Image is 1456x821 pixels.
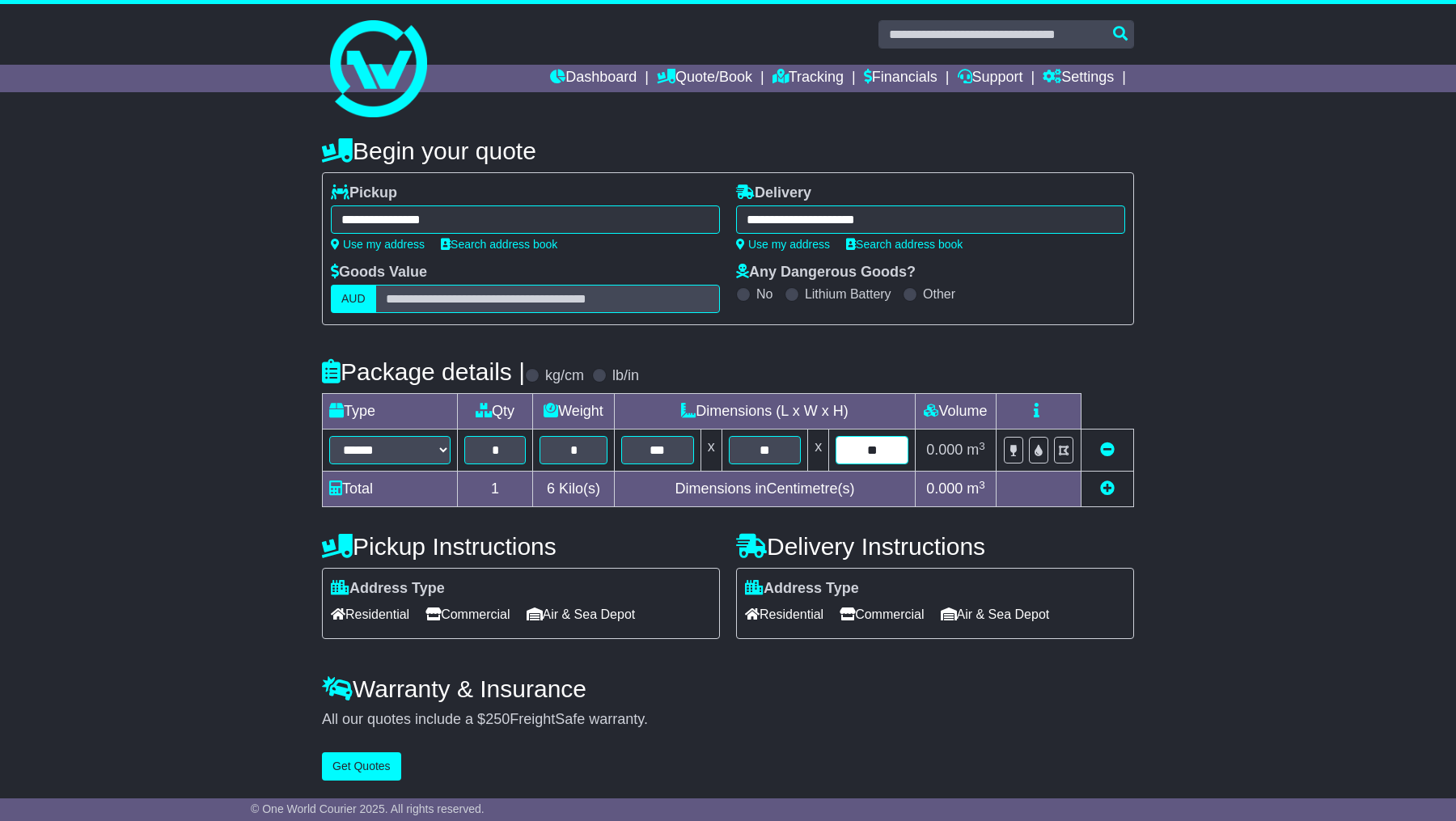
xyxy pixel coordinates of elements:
label: Pickup [331,184,397,202]
h4: Delivery Instructions [736,533,1134,560]
td: x [700,430,722,472]
span: Air & Sea Depot [527,602,636,627]
h4: Begin your quote [322,138,1134,164]
sup: 3 [979,479,985,491]
h4: Warranty & Insurance [322,675,1134,702]
td: 1 [458,472,533,507]
td: Type [323,394,458,430]
label: Other [923,286,955,302]
span: m [967,480,985,497]
label: Lithium Battery [805,286,891,302]
div: All our quotes include a $ FreightSafe warranty. [322,711,1134,729]
a: Settings [1043,65,1114,92]
td: Dimensions (L x W x H) [614,394,915,430]
h4: Pickup Instructions [322,533,720,560]
td: Dimensions in Centimetre(s) [614,472,915,507]
button: Get Quotes [322,752,401,781]
span: Residential [745,602,823,627]
label: Any Dangerous Goods? [736,264,916,281]
td: Kilo(s) [533,472,615,507]
sup: 3 [979,440,985,452]
label: Delivery [736,184,811,202]
td: Qty [458,394,533,430]
span: 6 [547,480,555,497]
label: Address Type [745,580,859,598]
td: Weight [533,394,615,430]
a: Use my address [736,238,830,251]
span: 0.000 [926,480,963,497]
span: 0.000 [926,442,963,458]
label: kg/cm [545,367,584,385]
label: Goods Value [331,264,427,281]
a: Search address book [441,238,557,251]
a: Dashboard [550,65,637,92]
td: Total [323,472,458,507]
a: Tracking [772,65,844,92]
a: Quote/Book [657,65,752,92]
td: Volume [915,394,996,430]
span: Residential [331,602,409,627]
a: Search address book [846,238,963,251]
span: Commercial [425,602,510,627]
label: Address Type [331,580,445,598]
a: Use my address [331,238,425,251]
h4: Package details | [322,358,525,385]
span: Commercial [840,602,924,627]
td: x [808,430,829,472]
span: 250 [485,711,510,727]
span: Air & Sea Depot [941,602,1050,627]
span: © One World Courier 2025. All rights reserved. [251,802,485,815]
label: No [756,286,772,302]
a: Remove this item [1100,442,1115,458]
label: AUD [331,285,376,313]
label: lb/in [612,367,639,385]
a: Add new item [1100,480,1115,497]
a: Support [958,65,1023,92]
a: Financials [864,65,938,92]
span: m [967,442,985,458]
